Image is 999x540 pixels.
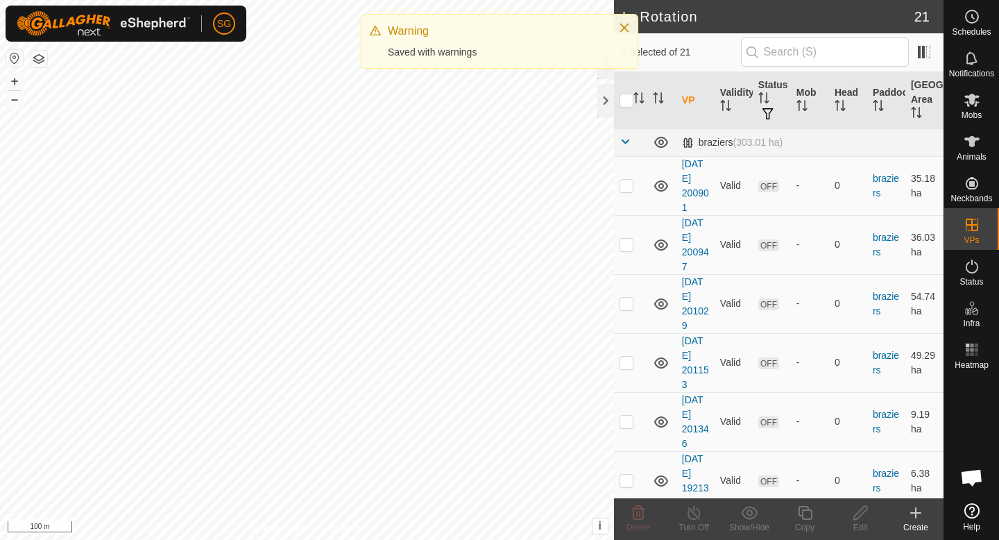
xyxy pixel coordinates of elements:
div: Edit [832,521,888,534]
td: 6.38 ha [905,451,943,510]
p-sorticon: Activate to sort [758,94,769,106]
div: - [796,414,823,429]
div: Turn Off [666,521,721,534]
th: Head [829,72,867,129]
td: Valid [715,451,753,510]
a: [DATE] 200901 [682,158,709,213]
button: Map Layers [31,51,47,67]
div: Show/Hide [721,521,777,534]
div: braziers [682,137,783,149]
h2: In Rotation [622,8,914,25]
span: Neckbands [950,194,992,203]
div: - [796,237,823,252]
td: 9.19 ha [905,392,943,451]
a: [DATE] 201153 [682,335,709,390]
a: braziers [873,409,899,434]
th: Status [753,72,791,129]
a: [DATE] 192130 [682,453,709,508]
p-sorticon: Activate to sort [873,102,884,113]
td: 0 [829,156,867,215]
div: Saved with warnings [388,45,604,60]
span: OFF [758,416,779,428]
td: Valid [715,215,753,274]
td: 0 [829,392,867,451]
span: SG [217,17,231,31]
p-sorticon: Activate to sort [835,102,846,113]
span: 21 [914,6,930,27]
button: – [6,91,23,108]
div: - [796,178,823,193]
div: Copy [777,521,832,534]
a: braziers [873,350,899,376]
td: Valid [715,274,753,333]
div: Open chat [951,457,993,498]
td: 35.18 ha [905,156,943,215]
span: Status [959,278,983,286]
td: Valid [715,392,753,451]
td: Valid [715,333,753,392]
td: 36.03 ha [905,215,943,274]
span: OFF [758,475,779,487]
th: Validity [715,72,753,129]
span: (303.01 ha) [733,137,783,148]
button: Close [615,18,634,37]
span: i [599,520,601,532]
span: Delete [626,523,651,532]
p-sorticon: Activate to sort [720,102,731,113]
span: OFF [758,298,779,310]
a: braziers [873,232,899,258]
span: Mobs [962,111,982,119]
td: 0 [829,274,867,333]
a: braziers [873,291,899,317]
td: 0 [829,215,867,274]
span: OFF [758,239,779,251]
a: [DATE] 201029 [682,276,709,331]
th: [GEOGRAPHIC_DATA] Area [905,72,943,129]
p-sorticon: Activate to sort [796,102,808,113]
div: Create [888,521,943,534]
th: Paddock [867,72,905,129]
th: VP [676,72,715,129]
td: 0 [829,451,867,510]
button: i [592,518,608,534]
div: - [796,355,823,370]
button: Reset Map [6,50,23,67]
td: 0 [829,333,867,392]
span: OFF [758,180,779,192]
span: VPs [964,236,979,244]
span: Help [963,523,980,531]
p-sorticon: Activate to sort [653,94,664,106]
button: + [6,73,23,90]
td: Valid [715,156,753,215]
a: Privacy Policy [252,522,304,534]
p-sorticon: Activate to sort [633,94,644,106]
input: Search (S) [741,37,909,67]
span: Animals [957,153,987,161]
a: Contact Us [321,522,361,534]
span: OFF [758,357,779,369]
span: Infra [963,319,980,328]
td: 54.74 ha [905,274,943,333]
a: [DATE] 201346 [682,394,709,449]
span: Schedules [952,28,991,36]
a: [DATE] 200947 [682,217,709,272]
div: - [796,473,823,488]
div: Warning [388,23,604,40]
a: braziers [873,468,899,493]
span: Heatmap [955,361,989,369]
td: 49.29 ha [905,333,943,392]
div: - [796,296,823,311]
span: Notifications [949,69,994,78]
img: Gallagher Logo [17,11,190,36]
th: Mob [791,72,829,129]
span: 0 selected of 21 [622,45,741,60]
a: braziers [873,173,899,199]
a: Help [944,498,999,537]
p-sorticon: Activate to sort [911,109,922,120]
